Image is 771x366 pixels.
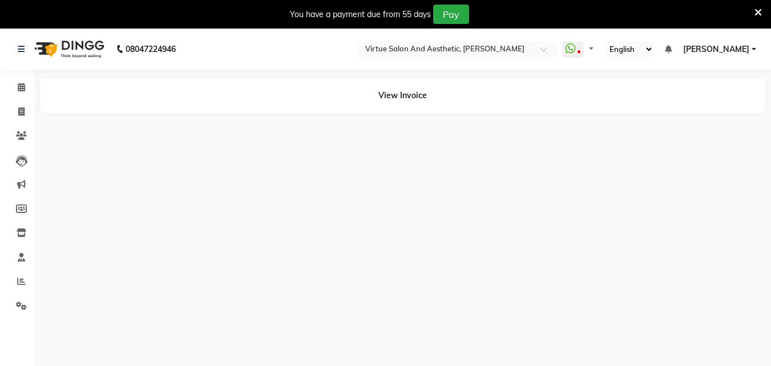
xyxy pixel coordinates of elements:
span: [PERSON_NAME] [683,43,749,55]
div: You have a payment due from 55 days [290,9,431,21]
b: 08047224946 [126,33,176,65]
button: Pay [433,5,469,24]
img: logo [29,33,107,65]
div: View Invoice [40,78,765,113]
